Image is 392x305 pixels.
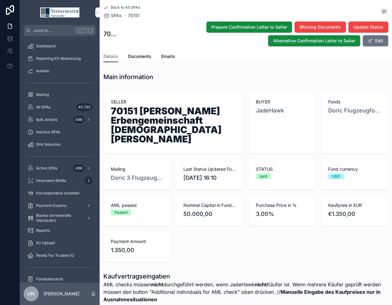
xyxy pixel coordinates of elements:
[24,65,96,77] a: Anleihe
[73,116,84,123] div: 488
[103,30,117,38] h1: 70151
[76,103,92,111] div: 45.763
[24,274,96,285] a: Fondsübersicht
[256,202,309,208] span: Purchase Price in %
[24,114,96,125] a: bulk actions488
[24,25,96,36] button: Jump to...CtrlK
[36,191,79,196] span: Korrespondenz erstellen
[24,237,96,249] a: KV Upload
[183,166,236,172] span: Last Status Updated Formatted
[353,24,383,30] span: Update Status
[256,106,284,115] a: JadeHawk
[103,5,140,10] a: Back to All SPAs
[111,5,140,10] span: Back to All SPAs
[183,210,236,218] span: 50.000,00
[36,105,50,110] span: All SPAs
[24,225,96,236] a: Reports
[24,163,96,174] a: Active SPAs488
[36,142,61,147] span: SPA Selection
[332,174,340,179] div: USD
[103,281,388,303] span: AML checks müssen durchgeführt werden, wenn JadeHawk Käufer ist. Wenn mehrere Käufer geprüft werd...
[111,106,236,146] h1: 70151 [PERSON_NAME] Erbengemeinschaft [DEMOGRAPHIC_DATA][PERSON_NAME]
[44,291,79,297] p: [PERSON_NAME]
[328,106,381,115] a: Doric Flugzeugfonds 3
[24,212,96,224] a: Blanko Serienbriefe (Verkäufer)
[24,41,96,52] a: Dashboard
[111,99,236,105] span: SELLER
[36,44,55,49] span: Dashboard
[27,290,35,298] span: HH
[24,126,96,138] a: Inactive SPAs
[183,202,236,208] span: Nominal Capital in Fund currency
[111,174,163,182] a: Doric 3 Flugzeug_2-3%_09.24
[111,202,163,208] span: AML passed
[103,73,153,81] h1: Main information
[36,241,54,245] span: KV Upload
[24,53,96,64] a: Reporting KV Abwicklung
[103,12,122,19] a: SPAs
[36,277,63,282] span: Fondsübersicht
[111,12,122,19] span: SPAs
[33,28,73,33] span: Jump to...
[85,177,92,184] div: 2
[36,130,60,135] span: Inactive SPAs
[24,250,96,261] a: Ready For Trustee V2
[255,281,267,288] strong: nicht
[328,166,381,172] span: Fund currency
[206,21,292,33] button: Prepare Confirmation Letter to Seller
[211,24,287,30] span: Prepare Confirmation Letter to Seller
[24,188,96,199] a: Korrespondenz erstellen
[348,21,388,33] button: Update Status
[151,281,163,288] strong: nicht
[115,210,127,215] div: Passed
[295,21,346,33] button: Missing Documents
[36,92,49,97] span: Mailing
[24,200,96,211] a: Payment Exports
[36,228,50,233] span: Reports
[36,56,81,61] span: Reporting KV Abwicklung
[36,117,57,122] span: bulk actions
[328,99,381,105] span: Fonds
[111,246,163,255] span: 1.350,00
[73,164,84,172] div: 488
[328,202,381,208] span: Kaufpreis in EUR
[273,38,355,44] span: Alternative Confirmation Letter to Seller
[24,139,96,150] a: SPA Selection
[256,210,309,218] span: 3.00%
[300,24,341,30] span: Missing Documents
[36,178,66,183] span: Inkorrekte IBANs
[363,35,388,46] button: Edit
[75,27,87,34] span: Ctrl
[183,174,236,182] span: [DATE] 16:10
[20,36,100,283] div: scrollable content
[36,213,82,223] span: Blanko Serienbriefe (Verkäufer)
[103,51,118,63] a: Details
[103,272,388,281] h1: Kaufvertragseingaben
[36,203,66,208] span: Payment Exports
[268,35,360,46] button: Alternative Confirmation Letter to Seller
[260,174,267,179] div: paid
[88,28,93,33] span: K
[111,166,163,172] span: Mailing
[36,166,57,171] span: Active SPAs
[36,253,74,258] span: Ready For Trustee V2
[24,175,96,186] a: Inkorrekte IBANs2
[111,238,163,245] span: Payment Amount
[161,51,175,63] a: Emails
[24,89,96,100] a: Mailing
[328,210,381,218] span: €1.350,00
[128,53,151,60] span: Documents
[256,166,309,172] span: STATUS
[161,53,175,60] span: Emails
[128,51,151,63] a: Documents
[24,102,96,113] a: All SPAs45.763
[256,99,309,105] span: BUYER
[40,7,79,17] img: App logo
[36,69,49,74] span: Anleihe
[128,12,139,19] a: 70151
[103,53,118,60] span: Details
